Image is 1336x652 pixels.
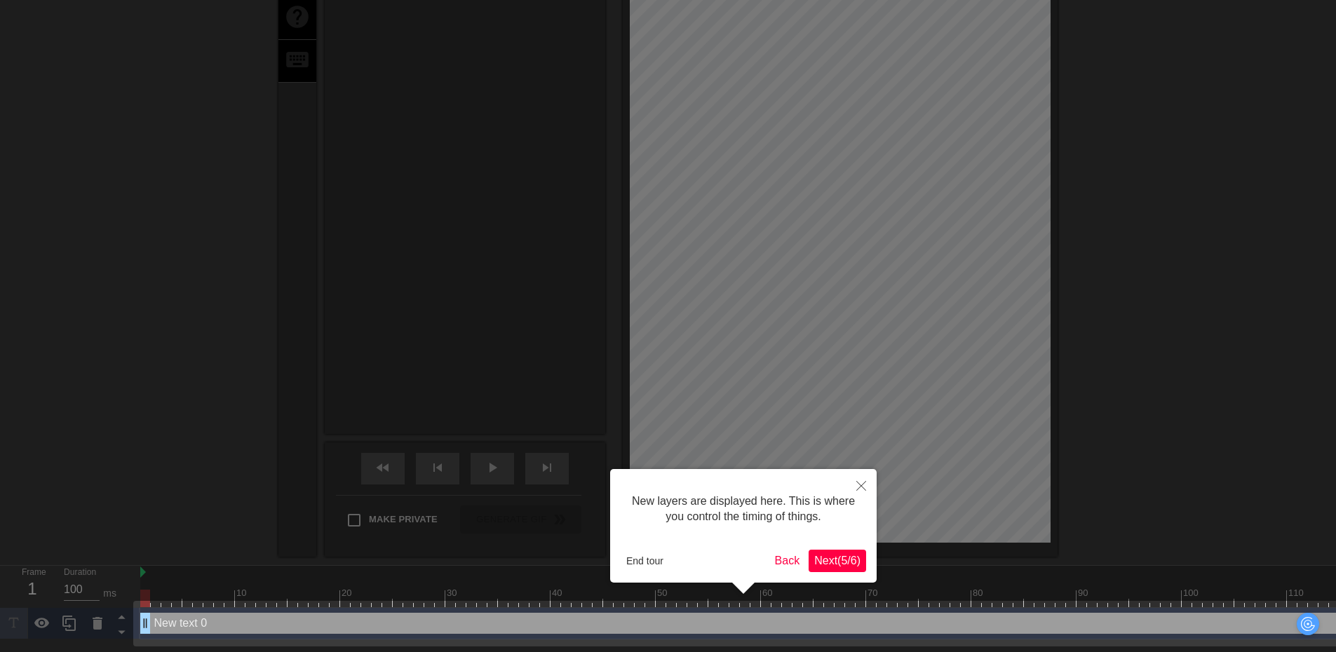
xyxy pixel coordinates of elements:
[621,480,866,539] div: New layers are displayed here. This is where you control the timing of things.
[769,550,806,572] button: Back
[814,555,861,566] span: Next ( 5 / 6 )
[809,550,866,572] button: Next
[846,469,877,501] button: Close
[621,550,669,571] button: End tour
